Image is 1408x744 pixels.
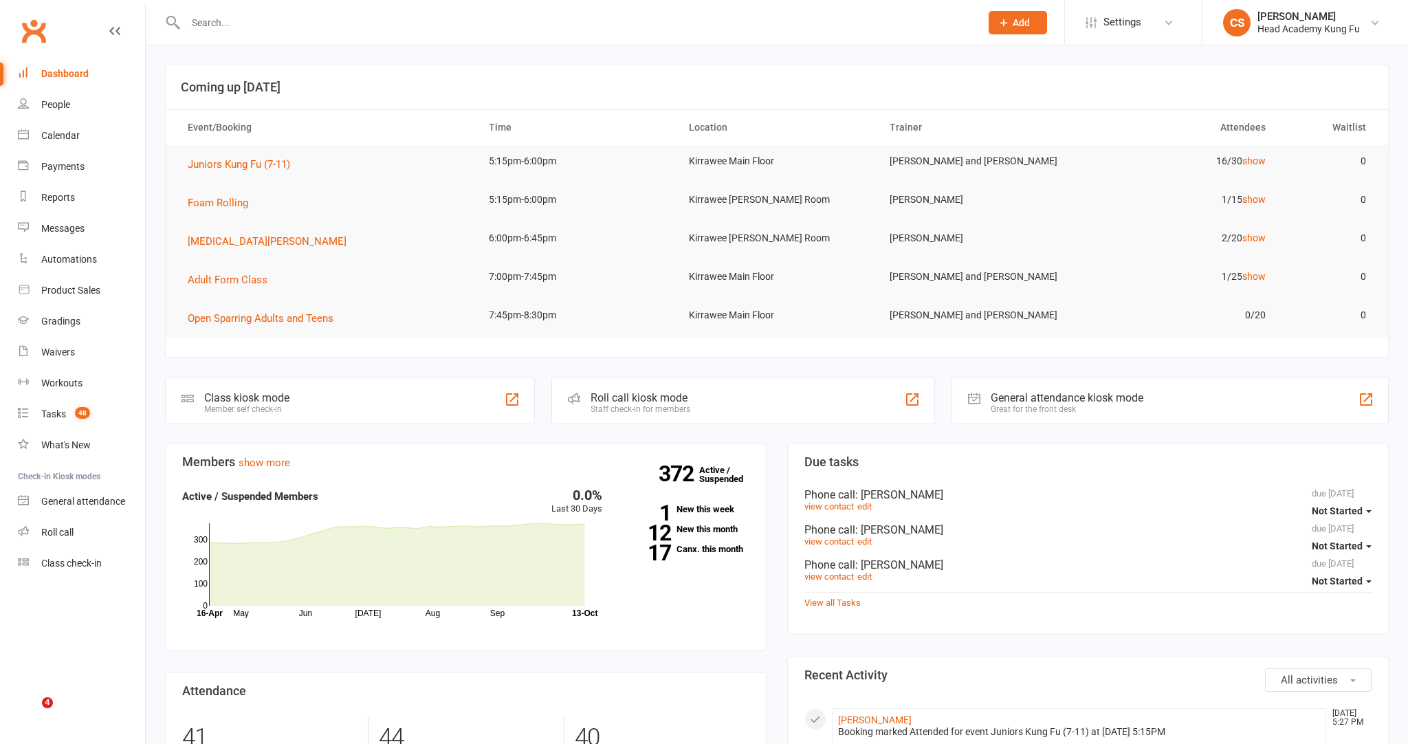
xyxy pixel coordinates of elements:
a: Messages [18,213,145,244]
button: Not Started [1312,569,1372,593]
span: Open Sparring Adults and Teens [188,312,333,325]
td: [PERSON_NAME] and [PERSON_NAME] [877,261,1078,293]
div: Dashboard [41,68,89,79]
a: Dashboard [18,58,145,89]
a: 1New this week [623,505,749,514]
span: Settings [1103,7,1141,38]
a: General attendance kiosk mode [18,486,145,517]
div: Phone call [804,488,1372,501]
strong: 17 [623,543,671,563]
button: Open Sparring Adults and Teens [188,310,343,327]
button: Add [989,11,1047,34]
a: Clubworx [16,14,51,48]
a: Tasks 48 [18,399,145,430]
div: 0.0% [551,488,602,502]
td: Kirrawee [PERSON_NAME] Room [676,184,877,216]
span: 48 [75,407,90,419]
div: Phone call [804,558,1372,571]
td: Kirrawee Main Floor [676,145,877,177]
span: [MEDICAL_DATA][PERSON_NAME] [188,235,346,248]
time: [DATE] 5:27 PM [1325,709,1371,727]
td: 16/30 [1077,145,1278,177]
div: Booking marked Attended for event Juniors Kung Fu (7-11) at [DATE] 5:15PM [838,726,1320,738]
a: Waivers [18,337,145,368]
td: Kirrawee Main Floor [676,299,877,331]
h3: Members [182,455,749,469]
td: Kirrawee [PERSON_NAME] Room [676,222,877,254]
td: [PERSON_NAME] [877,184,1078,216]
span: Not Started [1312,505,1363,516]
a: edit [857,571,872,582]
td: 0 [1278,184,1378,216]
td: 0 [1278,299,1378,331]
div: Class kiosk mode [204,391,289,404]
th: Event/Booking [175,110,476,145]
span: : [PERSON_NAME] [855,488,943,501]
td: 1/25 [1077,261,1278,293]
td: 2/20 [1077,222,1278,254]
div: What's New [41,439,91,450]
h3: Attendance [182,684,749,698]
td: 7:45pm-8:30pm [476,299,677,331]
div: Waivers [41,347,75,358]
div: People [41,99,70,110]
th: Location [676,110,877,145]
div: Automations [41,254,97,265]
a: Roll call [18,517,145,548]
td: 7:00pm-7:45pm [476,261,677,293]
div: Member self check-in [204,404,289,414]
div: Gradings [41,316,80,327]
input: Search... [181,13,971,32]
div: General attendance [41,496,125,507]
a: Automations [18,244,145,275]
a: view contact [804,501,854,512]
div: [PERSON_NAME] [1257,10,1360,23]
a: show [1242,194,1266,205]
span: Not Started [1312,540,1363,551]
a: view contact [804,536,854,547]
button: Adult Form Class [188,272,277,288]
span: All activities [1281,674,1338,686]
td: 5:15pm-6:00pm [476,145,677,177]
iframe: Intercom live chat [14,697,47,730]
div: Class check-in [41,558,102,569]
span: Not Started [1312,576,1363,587]
td: [PERSON_NAME] [877,222,1078,254]
a: Payments [18,151,145,182]
th: Time [476,110,677,145]
span: Add [1013,17,1030,28]
a: show [1242,232,1266,243]
th: Waitlist [1278,110,1378,145]
td: 0 [1278,261,1378,293]
div: Reports [41,192,75,203]
a: Workouts [18,368,145,399]
div: Payments [41,161,85,172]
span: Foam Rolling [188,197,248,209]
div: Messages [41,223,85,234]
a: edit [857,536,872,547]
div: Great for the front desk [991,404,1143,414]
a: People [18,89,145,120]
a: show [1242,155,1266,166]
strong: 1 [623,503,671,523]
span: Juniors Kung Fu (7-11) [188,158,290,171]
a: Reports [18,182,145,213]
button: Not Started [1312,534,1372,558]
td: 6:00pm-6:45pm [476,222,677,254]
h3: Recent Activity [804,668,1372,682]
td: 5:15pm-6:00pm [476,184,677,216]
a: view contact [804,571,854,582]
div: General attendance kiosk mode [991,391,1143,404]
strong: 372 [659,463,699,484]
div: Roll call [41,527,74,538]
div: Product Sales [41,285,100,296]
div: Roll call kiosk mode [591,391,690,404]
a: [PERSON_NAME] [838,714,912,725]
div: Staff check-in for members [591,404,690,414]
span: : [PERSON_NAME] [855,523,943,536]
div: CS [1223,9,1251,36]
td: [PERSON_NAME] and [PERSON_NAME] [877,145,1078,177]
a: What's New [18,430,145,461]
a: Calendar [18,120,145,151]
span: : [PERSON_NAME] [855,558,943,571]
